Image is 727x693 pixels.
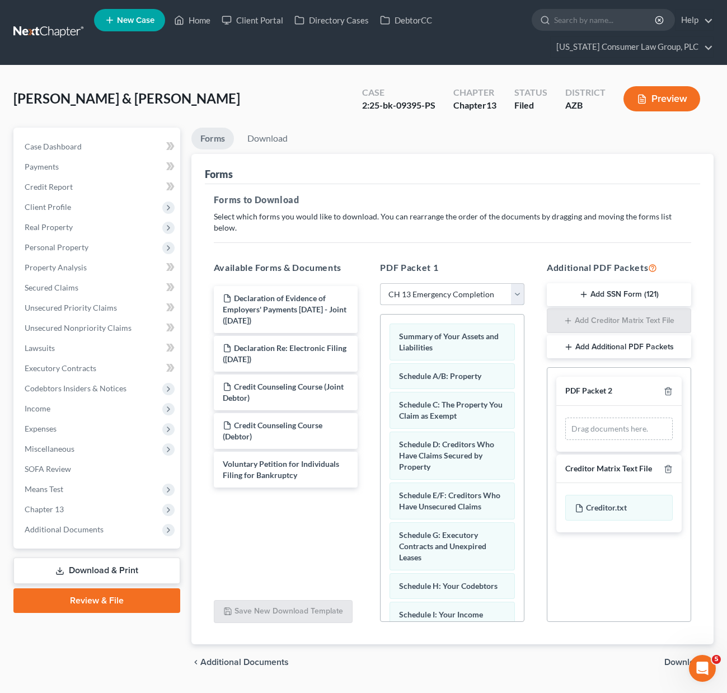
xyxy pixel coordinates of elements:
[214,211,691,233] p: Select which forms you would like to download. You can rearrange the order of the documents by dr...
[25,444,74,453] span: Miscellaneous
[216,10,289,30] a: Client Portal
[514,86,547,99] div: Status
[16,257,180,278] a: Property Analysis
[25,484,63,494] span: Means Test
[25,222,73,232] span: Real Property
[547,308,691,333] button: Add Creditor Matrix Text File
[399,530,486,562] span: Schedule G: Executory Contracts and Unexpired Leases
[554,10,656,30] input: Search by name...
[399,610,483,619] span: Schedule I: Your Income
[16,298,180,318] a: Unsecured Priority Claims
[223,293,346,325] span: Declaration of Evidence of Employers' Payments [DATE] - Joint ([DATE])
[565,99,606,112] div: AZB
[689,655,716,682] iframe: Intercom live chat
[25,383,126,393] span: Codebtors Insiders & Notices
[25,142,82,151] span: Case Dashboard
[25,464,71,474] span: SOFA Review
[399,439,494,471] span: Schedule D: Creditors Who Have Claims Secured by Property
[664,658,714,667] button: Download chevron_right
[117,16,154,25] span: New Case
[565,386,612,396] div: PDF Packet 2
[547,335,691,359] button: Add Additional PDF Packets
[399,581,498,591] span: Schedule H: Your Codebtors
[200,658,289,667] span: Additional Documents
[514,99,547,112] div: Filed
[13,588,180,613] a: Review & File
[289,10,374,30] a: Directory Cases
[664,658,705,667] span: Download
[25,363,96,373] span: Executory Contracts
[25,283,78,292] span: Secured Claims
[238,128,297,149] a: Download
[362,86,435,99] div: Case
[25,504,64,514] span: Chapter 13
[25,242,88,252] span: Personal Property
[191,128,234,149] a: Forms
[205,167,233,181] div: Forms
[25,162,59,171] span: Payments
[399,490,500,511] span: Schedule E/F: Creditors Who Have Unsecured Claims
[214,193,691,207] h5: Forms to Download
[399,331,499,352] span: Summary of Your Assets and Liabilities
[223,382,344,402] span: Credit Counseling Course (Joint Debtor)
[486,100,496,110] span: 13
[16,278,180,298] a: Secured Claims
[399,400,503,420] span: Schedule C: The Property You Claim as Exempt
[25,424,57,433] span: Expenses
[25,404,50,413] span: Income
[399,371,481,381] span: Schedule A/B: Property
[223,420,322,441] span: Credit Counseling Course (Debtor)
[25,323,132,333] span: Unsecured Nonpriority Claims
[25,525,104,534] span: Additional Documents
[374,10,438,30] a: DebtorCC
[565,495,673,521] div: Creditor.txt
[16,157,180,177] a: Payments
[362,99,435,112] div: 2:25-bk-09395-PS
[16,459,180,479] a: SOFA Review
[25,182,73,191] span: Credit Report
[547,261,691,274] h5: Additional PDF Packets
[25,343,55,353] span: Lawsuits
[16,177,180,197] a: Credit Report
[676,10,713,30] a: Help
[13,558,180,584] a: Download & Print
[623,86,700,111] button: Preview
[223,459,339,480] span: Voluntary Petition for Individuals Filing for Bankruptcy
[551,37,713,57] a: [US_STATE] Consumer Law Group, PLC
[380,261,524,274] h5: PDF Packet 1
[168,10,216,30] a: Home
[223,343,346,364] span: Declaration Re: Electronic Filing ([DATE])
[712,655,721,664] span: 5
[191,658,200,667] i: chevron_left
[16,358,180,378] a: Executory Contracts
[453,86,496,99] div: Chapter
[565,86,606,99] div: District
[16,318,180,338] a: Unsecured Nonpriority Claims
[191,658,289,667] a: chevron_left Additional Documents
[16,338,180,358] a: Lawsuits
[547,283,691,307] button: Add SSN Form (121)
[16,137,180,157] a: Case Dashboard
[453,99,496,112] div: Chapter
[25,303,117,312] span: Unsecured Priority Claims
[25,263,87,272] span: Property Analysis
[565,418,673,440] div: Drag documents here.
[214,600,353,624] button: Save New Download Template
[214,261,358,274] h5: Available Forms & Documents
[25,202,71,212] span: Client Profile
[13,90,240,106] span: [PERSON_NAME] & [PERSON_NAME]
[565,463,652,474] div: Creditor Matrix Text File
